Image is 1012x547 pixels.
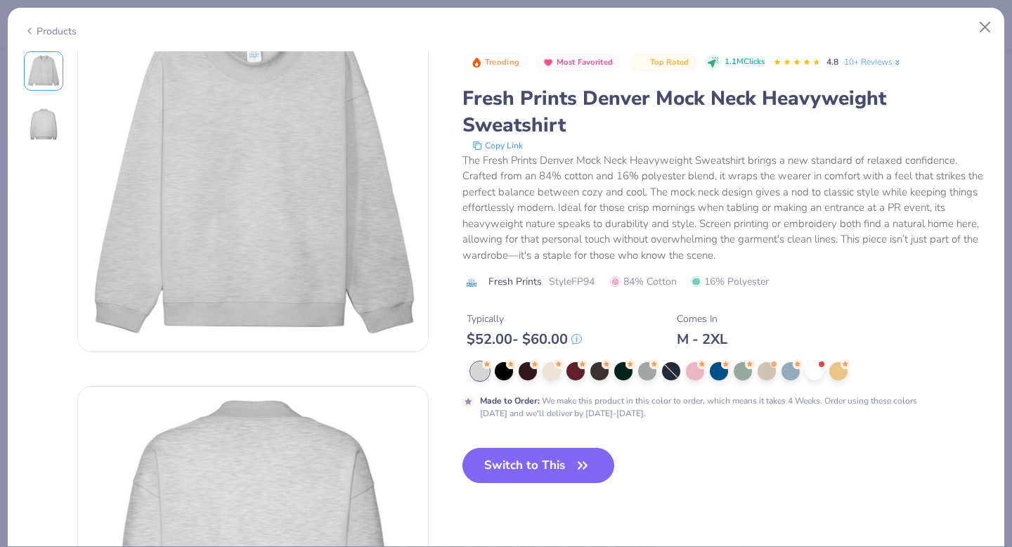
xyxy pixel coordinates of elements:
[650,58,689,66] span: Top Rated
[773,51,821,74] div: 4.8 Stars
[488,274,542,289] span: Fresh Prints
[471,57,482,68] img: Trending sort
[677,330,727,348] div: M - 2XL
[972,14,999,41] button: Close
[27,54,60,88] img: Front
[536,53,621,72] button: Badge Button
[27,108,60,141] img: Back
[78,1,428,352] img: Front
[844,56,902,68] a: 10+ Reviews
[480,394,926,420] div: We make this product in this color to order, which means it takes 4 Weeks. Order using these colo...
[543,57,554,68] img: Most Favorited sort
[557,58,613,66] span: Most Favorited
[629,53,696,72] button: Badge Button
[468,139,527,153] button: copy to clipboard
[462,277,481,288] img: brand logo
[467,330,582,348] div: $ 52.00 - $ 60.00
[677,311,727,326] div: Comes In
[826,56,838,67] span: 4.8
[462,448,615,483] button: Switch to This
[636,57,647,68] img: Top Rated sort
[467,311,582,326] div: Typically
[24,24,77,39] div: Products
[725,56,765,68] span: 1.1M Clicks
[691,274,769,289] span: 16% Polyester
[485,58,519,66] span: Trending
[610,274,677,289] span: 84% Cotton
[462,153,989,264] div: The Fresh Prints Denver Mock Neck Heavyweight Sweatshirt brings a new standard of relaxed confide...
[549,274,595,289] span: Style FP94
[464,53,527,72] button: Badge Button
[480,395,540,406] strong: Made to Order :
[462,85,989,139] div: Fresh Prints Denver Mock Neck Heavyweight Sweatshirt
